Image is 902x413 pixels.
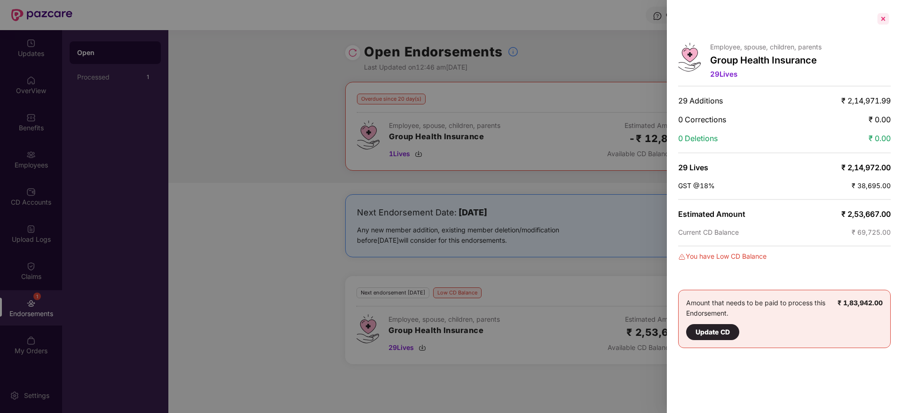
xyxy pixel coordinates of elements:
[852,182,891,190] span: ₹ 38,695.00
[852,228,891,236] span: ₹ 69,725.00
[678,251,891,262] div: You have Low CD Balance
[841,96,891,105] span: ₹ 2,14,971.99
[678,96,723,105] span: 29 Additions
[841,163,891,172] span: ₹ 2,14,972.00
[710,70,737,79] span: 29 Lives
[678,182,715,190] span: GST @18%
[710,43,822,51] p: Employee, spouse, children, parents
[838,299,883,307] b: ₹ 1,83,942.00
[678,209,745,219] span: Estimated Amount
[678,43,701,71] img: svg+xml;base64,PHN2ZyB4bWxucz0iaHR0cDovL3d3dy53My5vcmcvMjAwMC9zdmciIHdpZHRoPSI0Ny43MTQiIGhlaWdodD...
[710,55,822,66] p: Group Health Insurance
[678,163,708,172] span: 29 Lives
[678,115,726,124] span: 0 Corrections
[678,228,739,236] span: Current CD Balance
[869,115,891,124] span: ₹ 0.00
[678,134,718,143] span: 0 Deletions
[686,298,838,340] div: Amount that needs to be paid to process this Endorsement.
[678,253,686,261] img: svg+xml;base64,PHN2ZyBpZD0iRGFuZ2VyLTMyeDMyIiB4bWxucz0iaHR0cDovL3d3dy53My5vcmcvMjAwMC9zdmciIHdpZH...
[869,134,891,143] span: ₹ 0.00
[841,209,891,219] span: ₹ 2,53,667.00
[696,327,730,337] div: Update CD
